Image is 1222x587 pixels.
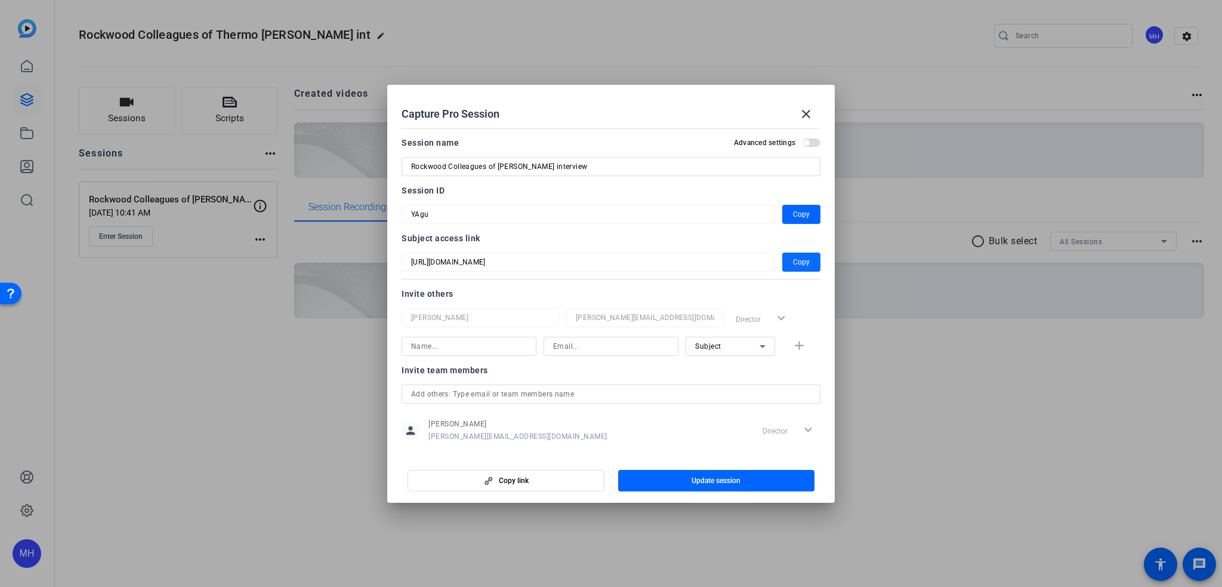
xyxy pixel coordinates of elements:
[782,205,820,224] button: Copy
[411,159,811,174] input: Enter Session Name
[793,255,810,269] span: Copy
[411,339,527,354] input: Name...
[402,136,459,150] div: Session name
[576,311,714,325] input: Email...
[402,422,419,440] mat-icon: person
[402,363,820,377] div: Invite team members
[782,253,820,272] button: Copy
[692,476,740,485] span: Update session
[402,231,820,245] div: Subject access link
[408,470,604,491] button: Copy link
[428,432,607,441] span: [PERSON_NAME][EMAIL_ADDRESS][DOMAIN_NAME]
[411,311,550,325] input: Name...
[499,476,529,485] span: Copy link
[799,107,813,121] mat-icon: close
[411,255,766,269] input: Session OTP
[411,207,766,222] input: Session OTP
[402,287,820,301] div: Invite others
[428,419,607,429] span: [PERSON_NAME]
[553,339,669,354] input: Email...
[793,207,810,222] span: Copy
[402,100,820,128] div: Capture Pro Session
[402,183,820,198] div: Session ID
[411,387,811,401] input: Add others: Type email or team members name
[618,470,815,491] button: Update session
[695,342,721,351] span: Subject
[734,138,795,147] h2: Advanced settings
